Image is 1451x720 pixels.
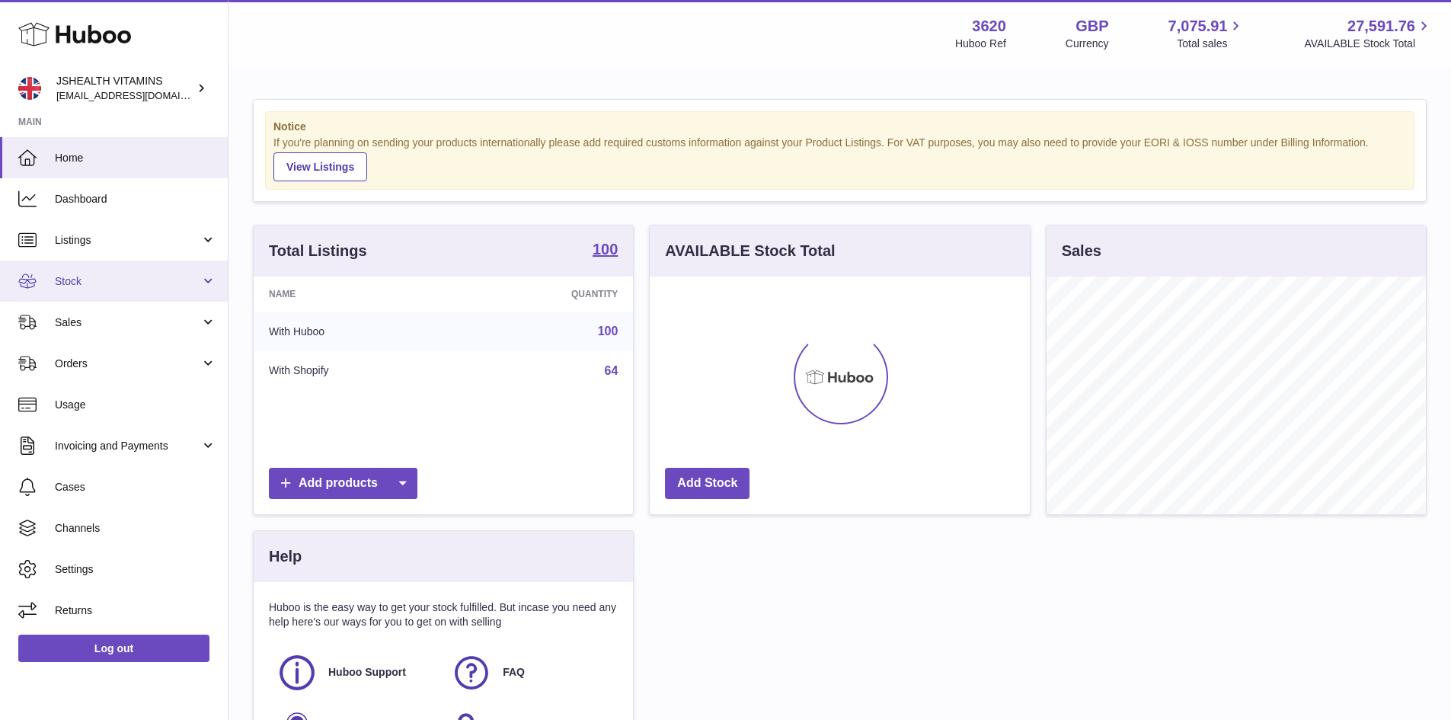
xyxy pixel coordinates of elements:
a: 64 [605,364,618,377]
a: Add products [269,468,417,499]
td: With Shopify [254,351,459,391]
th: Quantity [459,277,634,312]
span: Usage [55,398,216,412]
h3: Total Listings [269,241,367,261]
h3: Help [269,546,302,567]
p: Huboo is the easy way to get your stock fulfilled. But incase you need any help here's our ways f... [269,600,618,629]
span: FAQ [503,665,525,680]
span: Dashboard [55,192,216,206]
div: JSHEALTH VITAMINS [56,74,193,103]
img: internalAdmin-3620@internal.huboo.com [18,77,41,100]
a: View Listings [273,152,367,181]
div: Huboo Ref [955,37,1006,51]
a: 100 [598,325,618,338]
td: With Huboo [254,312,459,351]
strong: Notice [273,120,1406,134]
a: 7,075.91 Total sales [1168,16,1245,51]
h3: AVAILABLE Stock Total [665,241,835,261]
strong: 100 [593,242,618,257]
a: 27,591.76 AVAILABLE Stock Total [1304,16,1433,51]
a: Huboo Support [276,652,436,693]
span: Cases [55,480,216,494]
strong: GBP [1075,16,1108,37]
span: Total sales [1177,37,1245,51]
th: Name [254,277,459,312]
span: Home [55,151,216,165]
span: Huboo Support [328,665,406,680]
span: Invoicing and Payments [55,439,200,453]
span: Orders [55,357,200,371]
span: AVAILABLE Stock Total [1304,37,1433,51]
div: Currency [1066,37,1109,51]
h3: Sales [1062,241,1101,261]
div: If you're planning on sending your products internationally please add required customs informati... [273,136,1406,181]
span: 7,075.91 [1168,16,1228,37]
span: [EMAIL_ADDRESS][DOMAIN_NAME] [56,89,224,101]
a: Add Stock [665,468,749,499]
a: 100 [593,242,618,260]
span: Returns [55,603,216,618]
span: 27,591.76 [1347,16,1415,37]
span: Stock [55,274,200,289]
span: Listings [55,233,200,248]
span: Sales [55,315,200,330]
span: Settings [55,562,216,577]
a: Log out [18,635,209,662]
a: FAQ [451,652,610,693]
strong: 3620 [972,16,1006,37]
span: Channels [55,521,216,536]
